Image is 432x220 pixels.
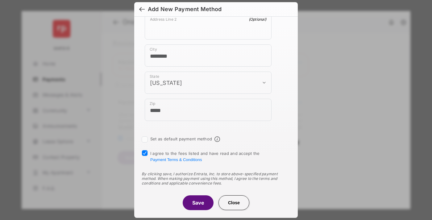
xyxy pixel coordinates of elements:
button: Save [183,195,214,210]
div: Add New Payment Method [148,6,222,13]
span: Default payment method info [214,136,220,142]
button: Close [218,195,249,210]
div: payment_method_screening[postal_addresses][locality] [145,44,272,67]
div: payment_method_screening[postal_addresses][addressLine2] [145,14,272,39]
div: payment_method_screening[postal_addresses][administrativeArea] [145,72,272,94]
span: I agree to the fees listed and have read and accept the [150,151,260,162]
div: By clicking save, I authorize Entrata, Inc. to store above-specified payment method. When making ... [142,172,290,185]
label: Set as default payment method [150,136,212,141]
button: I agree to the fees listed and have read and accept the [150,157,202,162]
div: payment_method_screening[postal_addresses][postalCode] [145,99,272,121]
